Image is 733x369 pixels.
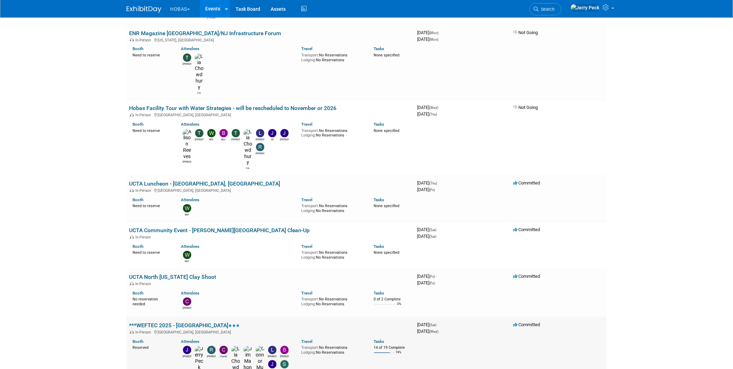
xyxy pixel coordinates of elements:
[268,354,277,359] div: Lindsey Thiele
[430,106,439,110] span: (Wed)
[430,275,435,279] span: (Fri)
[129,112,412,118] div: [GEOGRAPHIC_DATA], [GEOGRAPHIC_DATA]
[183,129,191,160] img: Alison Reeves
[268,138,277,142] div: JD Demore
[130,235,134,239] img: In-Person Event
[136,38,153,42] span: In-Person
[183,259,191,264] div: Will Stafford
[417,322,439,328] span: [DATE]
[302,127,364,138] div: No Reservations No Reservations
[430,323,437,327] span: (Sat)
[430,228,437,232] span: (Sat)
[133,127,171,134] div: Need to reserve
[127,6,161,13] img: ExhibitDay
[374,297,412,302] div: 0 of 2 Complete
[280,354,289,359] div: Bijan Khamanian
[256,138,264,142] div: Lindsey Thiele
[374,244,384,249] a: Tasks
[181,339,199,344] a: Attendees
[244,129,252,166] img: Lia Chowdhury
[513,227,540,233] span: Committed
[417,105,441,110] span: [DATE]
[436,274,437,279] span: -
[129,227,310,234] a: UCTA Community Event - [PERSON_NAME][GEOGRAPHIC_DATA] Clean-Up
[430,31,439,35] span: (Mon)
[219,138,228,142] div: Ben Hunter
[183,306,191,310] div: Cole Grinnell
[302,209,316,213] span: Lodging:
[232,129,240,138] img: Ted Woolsey
[256,151,264,156] div: Rene Garcia
[430,330,439,334] span: (Wed)
[133,249,171,256] div: Need to reserve
[136,235,153,240] span: In-Person
[133,244,144,249] a: Booth
[220,129,228,138] img: Ben Hunter
[374,346,412,351] div: 14 of 19 Complete
[302,344,364,355] div: No Reservations No Reservations
[430,235,437,239] span: (Sat)
[302,256,316,260] span: Lodging:
[183,213,191,217] div: Will Stafford
[438,322,439,328] span: -
[398,303,402,312] td: 0%
[513,105,538,110] span: Not Going
[207,138,216,142] div: Will Stafford
[133,198,144,203] a: Booth
[513,322,540,328] span: Committed
[181,122,199,127] a: Attendees
[280,360,289,369] img: Stephen Alston
[513,181,540,186] span: Committed
[302,198,313,203] a: Travel
[302,204,319,209] span: Transport:
[302,302,316,307] span: Lodging:
[136,189,153,193] span: In-Person
[133,47,144,52] a: Booth
[133,122,144,127] a: Booth
[430,113,437,117] span: (Thu)
[430,182,437,186] span: (Thu)
[302,244,313,249] a: Travel
[183,160,191,164] div: Alison Reeves
[302,339,313,344] a: Travel
[417,329,439,334] span: [DATE]
[183,298,191,306] img: Cole Grinnell
[133,291,144,296] a: Booth
[571,4,600,11] img: Jerry Peck
[440,30,441,35] span: -
[129,181,280,187] a: UCTA Luncheon - [GEOGRAPHIC_DATA], [GEOGRAPHIC_DATA]
[440,105,441,110] span: -
[302,291,313,296] a: Travel
[302,52,364,63] div: No Reservations No Reservations
[244,166,252,170] div: Lia Chowdhury
[133,339,144,344] a: Booth
[136,282,153,286] span: In-Person
[374,291,384,296] a: Tasks
[374,339,384,344] a: Tasks
[302,346,319,350] span: Transport:
[430,38,439,41] span: (Mon)
[130,282,134,285] img: In-Person Event
[133,52,171,58] div: Need to reserve
[302,351,316,355] span: Lodging:
[438,181,439,186] span: -
[268,129,277,138] img: JD Demore
[133,203,171,209] div: Need to reserve
[280,346,289,354] img: Bijan Khamanian
[181,198,199,203] a: Attendees
[195,54,204,91] img: Lia Chowdhury
[181,47,199,52] a: Attendees
[231,138,240,142] div: Ted Woolsey
[417,187,435,193] span: [DATE]
[129,105,337,112] a: Hobas Facility Tour with Water Strategies - will be rescheduled to November or 2026
[219,354,228,359] div: crystal guevara
[183,204,191,213] img: Will Stafford
[220,346,228,354] img: crystal guevara
[302,133,316,138] span: Lodging:
[268,360,277,369] img: JD Demore
[207,346,216,354] img: Rene Garcia
[183,346,191,354] img: Jeffrey LeBlanc
[302,203,364,213] div: No Reservations No Reservations
[302,129,319,133] span: Transport:
[430,188,435,192] span: (Fri)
